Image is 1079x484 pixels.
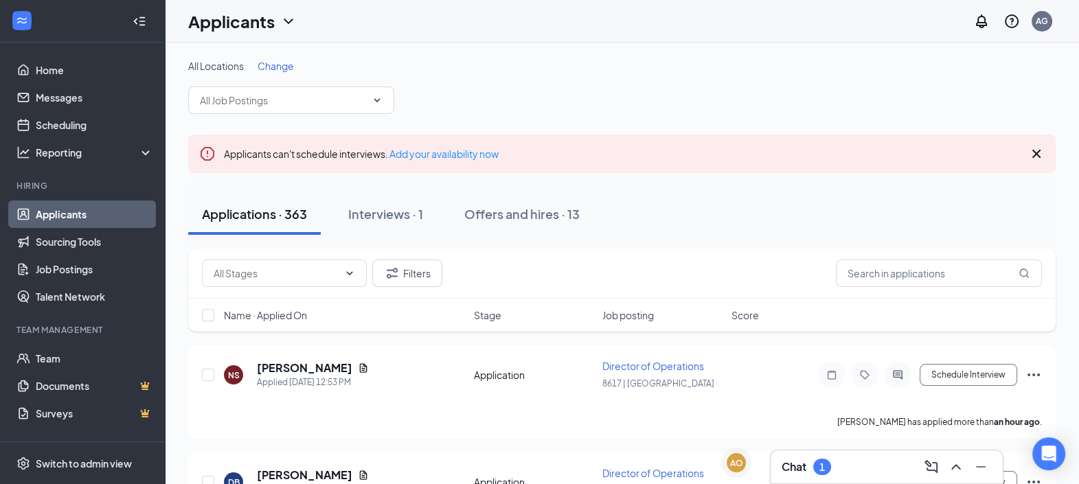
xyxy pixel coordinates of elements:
[920,456,942,478] button: ComposeMessage
[36,345,153,372] a: Team
[837,416,1042,428] p: [PERSON_NAME] has applied more than .
[384,265,400,281] svg: Filter
[36,146,154,159] div: Reporting
[730,457,743,469] div: AO
[973,459,989,475] svg: Minimize
[15,14,29,27] svg: WorkstreamLogo
[257,360,352,376] h5: [PERSON_NAME]
[36,200,153,228] a: Applicants
[257,468,352,483] h5: [PERSON_NAME]
[224,148,499,160] span: Applicants can't schedule interviews.
[474,368,595,382] div: Application
[36,283,153,310] a: Talent Network
[348,205,423,222] div: Interviews · 1
[257,376,369,389] div: Applied [DATE] 12:53 PM
[389,148,499,160] a: Add your availability now
[344,268,355,279] svg: ChevronDown
[923,459,940,475] svg: ComposeMessage
[1019,268,1030,279] svg: MagnifyingGlass
[474,308,501,322] span: Stage
[731,308,759,322] span: Score
[228,369,240,381] div: NS
[464,205,580,222] div: Offers and hires · 13
[133,14,146,28] svg: Collapse
[948,459,964,475] svg: ChevronUp
[214,266,339,281] input: All Stages
[358,470,369,481] svg: Document
[16,180,150,192] div: Hiring
[36,111,153,139] a: Scheduling
[602,308,654,322] span: Job posting
[36,228,153,255] a: Sourcing Tools
[824,369,840,380] svg: Note
[856,369,873,380] svg: Tag
[36,84,153,111] a: Messages
[782,459,806,474] h3: Chat
[36,255,153,283] a: Job Postings
[819,461,825,473] div: 1
[945,456,967,478] button: ChevronUp
[372,95,383,106] svg: ChevronDown
[973,13,990,30] svg: Notifications
[188,60,244,72] span: All Locations
[16,146,30,159] svg: Analysis
[36,372,153,400] a: DocumentsCrown
[36,56,153,84] a: Home
[1003,13,1020,30] svg: QuestionInfo
[224,308,307,322] span: Name · Applied On
[994,417,1040,427] b: an hour ago
[36,400,153,427] a: SurveysCrown
[1036,15,1048,27] div: AG
[16,457,30,470] svg: Settings
[602,378,714,389] span: 8617 | [GEOGRAPHIC_DATA]
[199,146,216,162] svg: Error
[16,324,150,336] div: Team Management
[836,260,1042,287] input: Search in applications
[1028,146,1045,162] svg: Cross
[358,362,369,373] svg: Document
[280,13,297,30] svg: ChevronDown
[889,369,906,380] svg: ActiveChat
[602,467,704,479] span: Director of Operations
[602,360,704,372] span: Director of Operations
[1032,437,1065,470] div: Open Intercom Messenger
[970,456,992,478] button: Minimize
[1025,367,1042,383] svg: Ellipses
[188,10,275,33] h1: Applicants
[920,364,1017,386] button: Schedule Interview
[36,457,132,470] div: Switch to admin view
[202,205,307,222] div: Applications · 363
[372,260,442,287] button: Filter Filters
[200,93,366,108] input: All Job Postings
[258,60,294,72] span: Change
